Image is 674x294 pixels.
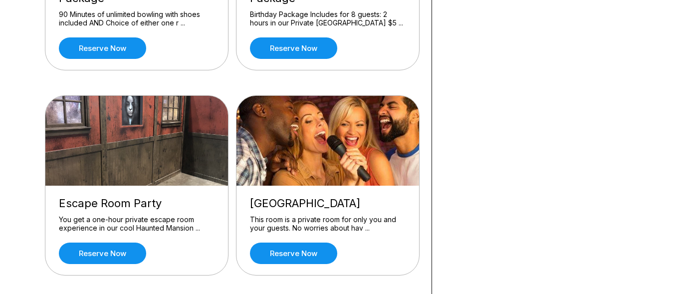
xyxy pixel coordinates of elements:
a: Reserve now [59,37,146,59]
div: [GEOGRAPHIC_DATA] [250,197,406,210]
a: Reserve now [250,243,337,264]
a: Reserve now [59,243,146,264]
div: Birthday Package Includes for 8 guests: 2 hours in our Private [GEOGRAPHIC_DATA] $5 ... [250,10,406,27]
a: Reserve now [250,37,337,59]
img: Karaoke Room [236,96,420,186]
div: This room is a private room for only you and your guests. No worries about hav ... [250,215,406,233]
img: Escape Room Party [45,96,229,186]
div: Escape Room Party [59,197,215,210]
div: You get a one-hour private escape room experience in our cool Haunted Mansion ... [59,215,215,233]
div: 90 Minutes of unlimited bowling with shoes included AND Choice of either one r ... [59,10,215,27]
